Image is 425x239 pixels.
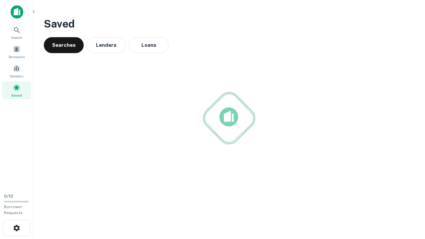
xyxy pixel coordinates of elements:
[11,35,22,40] span: Search
[2,24,31,41] a: Search
[86,37,126,53] button: Lenders
[11,5,23,19] img: capitalize-icon.png
[44,37,84,53] button: Searches
[2,81,31,99] a: Saved
[10,73,23,79] span: Contacts
[9,54,25,59] span: Borrowers
[2,43,31,61] a: Borrowers
[2,62,31,80] a: Contacts
[392,186,425,218] iframe: Chat Widget
[44,16,414,32] h3: Saved
[4,194,13,199] span: 0 / 10
[4,204,23,215] span: Borrower Requests
[11,93,22,98] span: Saved
[129,37,169,53] button: Loans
